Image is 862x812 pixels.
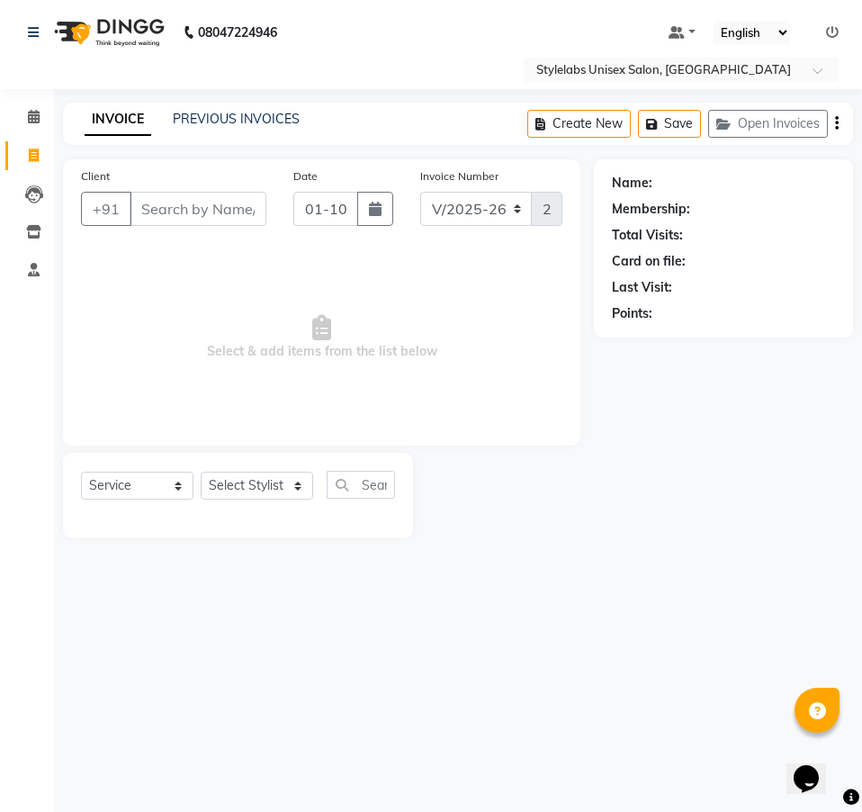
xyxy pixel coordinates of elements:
label: Invoice Number [420,168,498,185]
div: Membership: [612,200,690,219]
button: Save [638,110,701,138]
button: Open Invoices [708,110,828,138]
button: Create New [527,110,631,138]
a: INVOICE [85,104,151,136]
div: Points: [612,304,652,323]
iframe: chat widget [786,740,844,794]
button: +91 [81,192,131,226]
input: Search or Scan [327,471,395,499]
input: Search by Name/Mobile/Email/Code [130,192,266,226]
img: logo [46,7,169,58]
label: Date [293,168,318,185]
span: Select & add items from the list below [81,248,562,428]
b: 08047224946 [198,7,277,58]
label: Client [81,168,110,185]
div: Card on file: [612,252,686,271]
div: Name: [612,174,652,193]
a: PREVIOUS INVOICES [173,111,300,127]
div: Last Visit: [612,278,672,297]
div: Total Visits: [612,226,683,245]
